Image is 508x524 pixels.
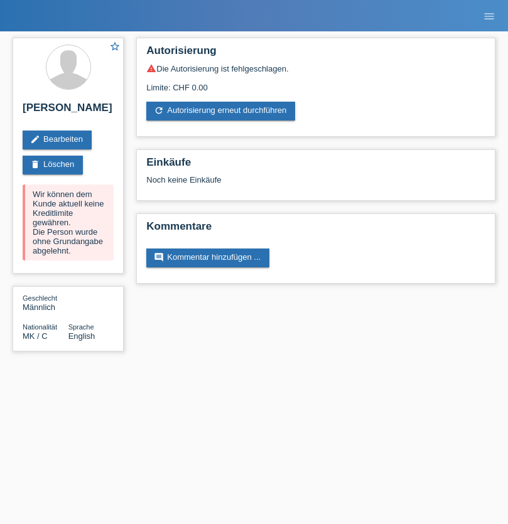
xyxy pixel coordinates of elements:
i: comment [154,252,164,262]
h2: Kommentare [146,220,485,239]
i: delete [30,159,40,169]
span: English [68,331,95,341]
a: deleteLöschen [23,156,83,174]
h2: [PERSON_NAME] [23,102,114,120]
a: star_border [109,41,121,54]
div: Noch keine Einkäufe [146,175,485,194]
div: Männlich [23,293,68,312]
a: editBearbeiten [23,131,92,149]
i: refresh [154,105,164,115]
i: menu [483,10,495,23]
i: star_border [109,41,121,52]
h2: Autorisierung [146,45,485,63]
a: commentKommentar hinzufügen ... [146,249,269,267]
i: edit [30,134,40,144]
div: Limite: CHF 0.00 [146,73,485,92]
span: Sprache [68,323,94,331]
i: warning [146,63,156,73]
h2: Einkäufe [146,156,485,175]
a: menu [477,12,502,19]
div: Die Autorisierung ist fehlgeschlagen. [146,63,485,73]
span: Mazedonien / C / 26.03.1992 [23,331,48,341]
a: refreshAutorisierung erneut durchführen [146,102,295,120]
div: Wir können dem Kunde aktuell keine Kreditlimite gewähren. Die Person wurde ohne Grundangabe abgel... [23,184,114,260]
span: Geschlecht [23,294,57,302]
span: Nationalität [23,323,57,331]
